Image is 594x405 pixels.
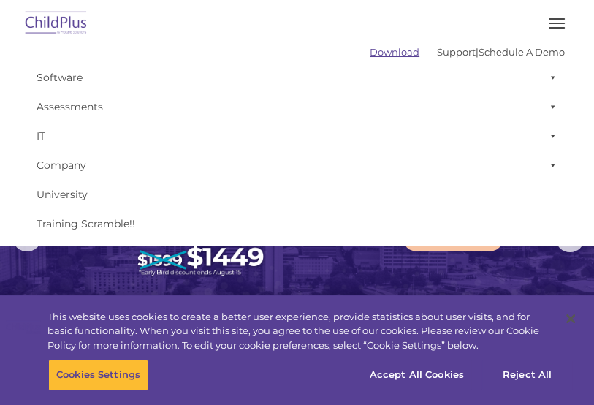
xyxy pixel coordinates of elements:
a: Training Scramble!! [29,209,565,238]
a: Support [437,46,476,58]
button: Accept All Cookies [362,360,472,390]
font: | [370,46,565,58]
a: Download [370,46,419,58]
img: ChildPlus by Procare Solutions [22,7,91,41]
button: Cookies Settings [48,360,148,390]
a: Software [29,63,565,92]
a: Schedule A Demo [479,46,565,58]
button: Reject All [481,360,573,390]
button: Close [555,303,587,335]
a: University [29,180,565,209]
a: Company [29,151,565,180]
a: Assessments [29,92,565,121]
div: This website uses cookies to create a better user experience, provide statistics about user visit... [47,310,552,353]
a: IT [29,121,565,151]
